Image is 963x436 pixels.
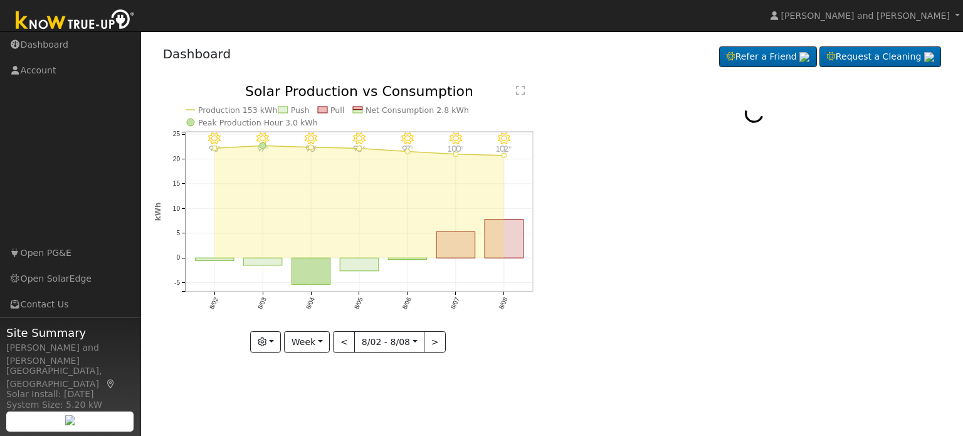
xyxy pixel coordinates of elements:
span: Site Summary [6,324,134,341]
img: retrieve [924,52,934,62]
div: [PERSON_NAME] and [PERSON_NAME] [6,341,134,368]
a: Request a Cleaning [819,46,941,68]
a: Refer a Friend [719,46,817,68]
div: Solar Install: [DATE] [6,388,134,401]
a: Dashboard [163,46,231,61]
div: System Size: 5.20 kW [6,398,134,412]
div: [GEOGRAPHIC_DATA], [GEOGRAPHIC_DATA] [6,364,134,391]
a: Map [105,379,117,389]
img: retrieve [65,415,75,425]
span: [PERSON_NAME] and [PERSON_NAME] [781,11,950,21]
img: retrieve [799,52,809,62]
img: Know True-Up [9,7,141,35]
